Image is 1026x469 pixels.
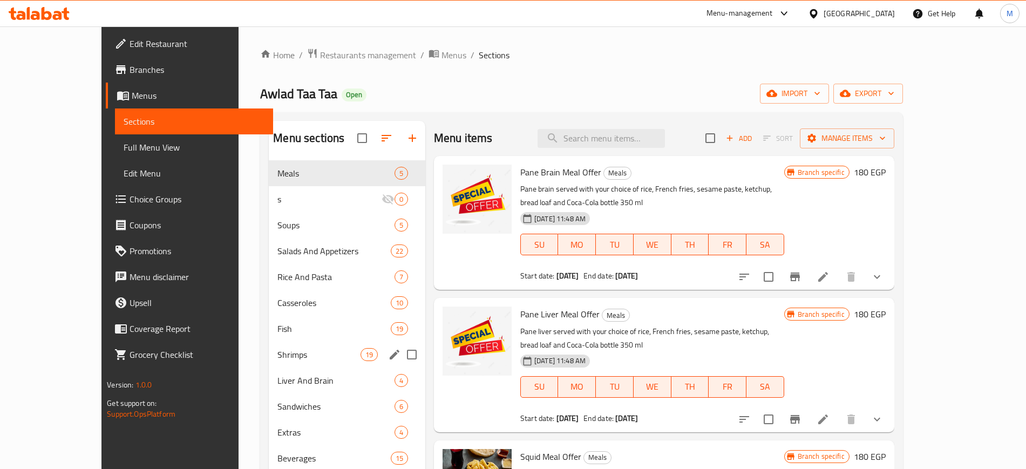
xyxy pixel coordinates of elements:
[351,127,373,149] span: Select all sections
[751,237,780,253] span: SA
[361,350,377,360] span: 19
[817,270,830,283] a: Edit menu item
[277,167,394,180] span: Meals
[260,48,902,62] nav: breadcrumb
[307,48,416,62] a: Restaurants management
[277,348,360,361] div: Shrimps
[434,130,493,146] h2: Menu items
[106,342,273,368] a: Grocery Checklist
[793,167,849,178] span: Branch specific
[556,411,579,425] b: [DATE]
[724,132,753,145] span: Add
[107,407,175,421] a: Support.OpsPlatform
[604,167,631,179] span: Meals
[615,411,638,425] b: [DATE]
[277,452,390,465] span: Beverages
[391,453,407,464] span: 15
[130,63,264,76] span: Branches
[596,376,634,398] button: TU
[269,368,425,393] div: Liver And Brain4
[395,402,407,412] span: 6
[420,49,424,62] li: /
[395,426,408,439] div: items
[525,379,554,395] span: SU
[395,272,407,282] span: 7
[124,115,264,128] span: Sections
[602,309,630,322] div: Meals
[277,374,394,387] span: Liver And Brain
[676,379,705,395] span: TH
[1007,8,1013,19] span: M
[299,49,303,62] li: /
[277,193,381,206] div: s
[391,324,407,334] span: 19
[671,234,709,255] button: TH
[600,379,629,395] span: TU
[520,325,784,352] p: Pane liver served with your choice of rice, French fries, sesame paste, ketchup, bread loaf and C...
[106,212,273,238] a: Coupons
[871,413,884,426] svg: Show Choices
[583,269,614,283] span: End date:
[746,234,784,255] button: SA
[395,374,408,387] div: items
[269,316,425,342] div: Fish19
[115,134,273,160] a: Full Menu View
[615,269,638,283] b: [DATE]
[842,87,894,100] span: export
[361,348,378,361] div: items
[638,379,667,395] span: WE
[391,322,408,335] div: items
[107,396,157,410] span: Get support on:
[124,167,264,180] span: Edit Menu
[277,400,394,413] span: Sandwiches
[479,49,509,62] span: Sections
[757,408,780,431] span: Select to update
[130,193,264,206] span: Choice Groups
[584,451,611,464] span: Meals
[756,130,800,147] span: Select section first
[277,426,394,439] span: Extras
[269,212,425,238] div: Soups5
[638,237,667,253] span: WE
[824,8,895,19] div: [GEOGRAPHIC_DATA]
[603,167,631,180] div: Meals
[793,309,849,320] span: Branch specific
[520,164,601,180] span: Pane Brain Meal Offer
[391,244,408,257] div: items
[130,37,264,50] span: Edit Restaurant
[391,452,408,465] div: items
[706,7,773,20] div: Menu-management
[269,393,425,419] div: Sandwiches6
[699,127,722,149] span: Select section
[443,307,512,376] img: Pane Liver Meal Offer
[106,238,273,264] a: Promotions
[395,194,407,205] span: 0
[871,270,884,283] svg: Show Choices
[395,219,408,232] div: items
[260,81,337,106] span: Awlad Taa Taa
[596,234,634,255] button: TU
[833,84,903,104] button: export
[520,376,559,398] button: SU
[277,270,394,283] span: Rice And Pasta
[130,244,264,257] span: Promotions
[520,269,555,283] span: Start date:
[106,83,273,108] a: Menus
[558,376,596,398] button: MO
[838,264,864,290] button: delete
[562,379,592,395] span: MO
[520,234,559,255] button: SU
[558,234,596,255] button: MO
[782,264,808,290] button: Branch-specific-item
[525,237,554,253] span: SU
[757,266,780,288] span: Select to update
[269,264,425,290] div: Rice And Pasta7
[277,244,390,257] span: Salads And Appetizers
[399,125,425,151] button: Add section
[634,234,671,255] button: WE
[106,57,273,83] a: Branches
[277,322,390,335] div: Fish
